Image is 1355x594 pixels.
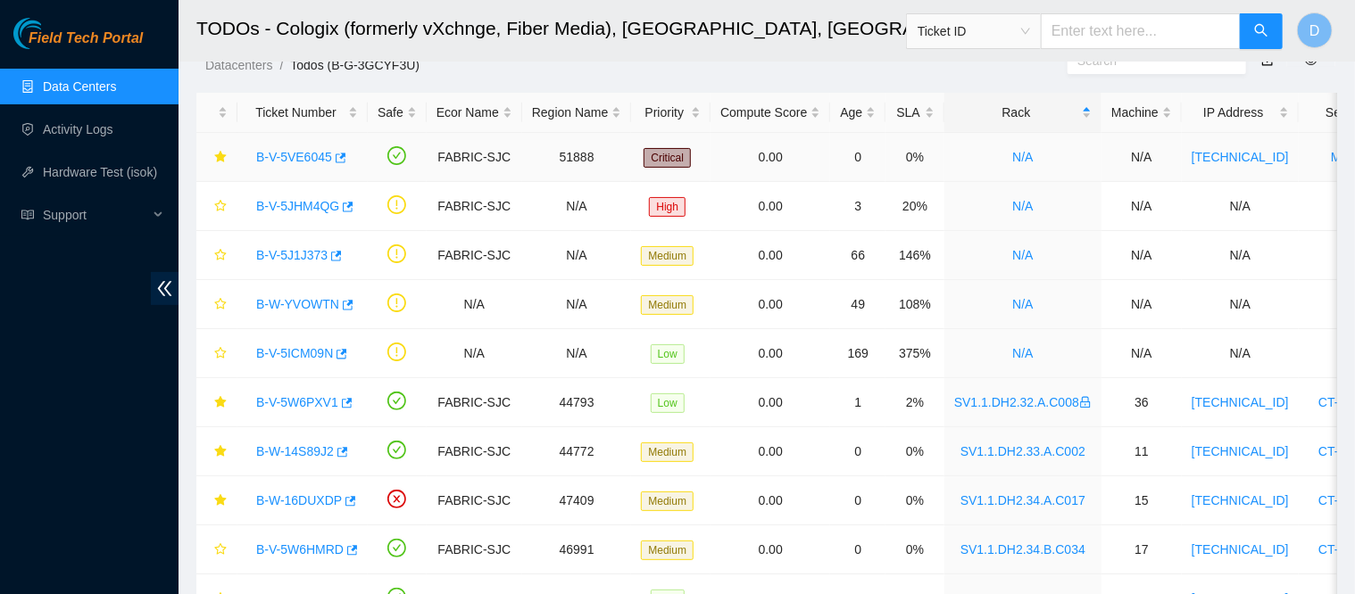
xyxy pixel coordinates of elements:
td: 20% [885,182,944,231]
td: 375% [885,329,944,378]
span: exclamation-circle [387,342,406,361]
td: FABRIC-SJC [427,182,522,231]
span: read [21,209,34,221]
span: lock [1079,396,1092,408]
span: Medium [641,491,694,511]
td: FABRIC-SJC [427,231,522,280]
span: check-circle [387,539,406,557]
td: 0 [830,525,885,574]
td: 108% [885,280,944,329]
td: N/A [1182,329,1299,378]
span: Medium [641,442,694,462]
td: 0% [885,476,944,525]
span: star [214,445,227,459]
a: [TECHNICAL_ID] [1192,395,1289,409]
td: 1 [830,378,885,427]
td: 49 [830,280,885,329]
span: check-circle [387,441,406,459]
td: N/A [522,329,632,378]
button: star [206,192,228,220]
span: Medium [641,540,694,560]
td: N/A [1101,133,1182,182]
td: 0.00 [711,427,830,476]
td: 36 [1101,378,1182,427]
a: N/A [1012,297,1033,311]
span: star [214,151,227,165]
td: N/A [1182,182,1299,231]
a: B-V-5J1J373 [256,248,328,262]
span: star [214,347,227,361]
a: N/A [1012,248,1033,262]
td: 17 [1101,525,1182,574]
a: Hardware Test (isok) [43,165,157,179]
a: Datacenters [205,58,272,72]
td: 0 [830,133,885,182]
td: 0 [830,427,885,476]
td: N/A [1101,280,1182,329]
a: [TECHNICAL_ID] [1192,150,1289,164]
span: Ticket ID [918,18,1030,45]
a: B-V-5ICM09N [256,346,333,360]
a: B-V-5W6HMRD [256,542,344,557]
td: 15 [1101,476,1182,525]
button: star [206,241,228,269]
span: Medium [641,246,694,266]
button: star [206,290,228,318]
input: Enter text here... [1041,13,1241,49]
span: Field Tech Portal [29,30,143,47]
a: Data Centers [43,79,116,94]
td: 11 [1101,427,1182,476]
span: check-circle [387,146,406,165]
a: B-W-16DUXDP [256,493,342,507]
span: exclamation-circle [387,293,406,312]
td: 0.00 [711,182,830,231]
button: star [206,339,228,367]
a: SV1.1.DH2.34.A.C017 [960,493,1085,507]
a: B-V-5VE6045 [256,150,332,164]
a: [TECHNICAL_ID] [1192,542,1289,557]
a: N/A [1012,150,1033,164]
a: Akamai TechnologiesField Tech Portal [13,32,143,55]
td: N/A [427,280,522,329]
span: Medium [641,295,694,315]
span: search [1254,23,1268,40]
span: star [214,396,227,410]
td: 0% [885,427,944,476]
span: Support [43,197,148,233]
td: 44772 [522,427,632,476]
a: B-V-5W6PXV1 [256,395,338,409]
button: star [206,486,228,515]
span: exclamation-circle [387,244,406,263]
td: 3 [830,182,885,231]
td: FABRIC-SJC [427,133,522,182]
button: search [1240,13,1283,49]
td: N/A [522,231,632,280]
td: 0.00 [711,525,830,574]
img: Akamai Technologies [13,18,90,49]
span: exclamation-circle [387,195,406,214]
span: Critical [644,148,691,168]
td: 146% [885,231,944,280]
span: double-left [151,272,179,305]
td: 0.00 [711,133,830,182]
button: star [206,437,228,466]
button: star [206,388,228,417]
td: N/A [522,280,632,329]
td: FABRIC-SJC [427,476,522,525]
td: 0.00 [711,329,830,378]
a: B-V-5JHM4QG [256,199,339,213]
span: / [279,58,283,72]
td: 46991 [522,525,632,574]
button: star [206,535,228,564]
td: 44793 [522,378,632,427]
td: N/A [1101,329,1182,378]
span: Low [651,344,685,364]
a: download [1261,54,1274,68]
span: D [1309,20,1320,42]
span: star [214,298,227,312]
td: 0% [885,133,944,182]
td: N/A [427,329,522,378]
a: SV1.1.DH2.33.A.C002 [960,444,1085,458]
td: N/A [1101,231,1182,280]
span: star [214,200,227,214]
